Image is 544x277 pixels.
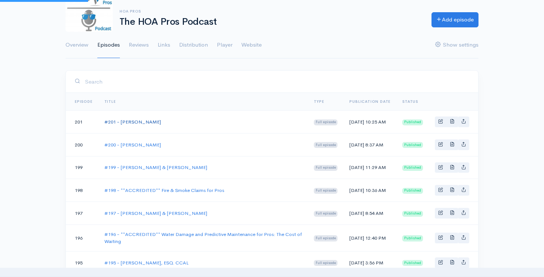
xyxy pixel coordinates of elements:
[402,211,423,217] span: Published
[129,32,149,58] a: Reviews
[343,202,396,225] td: [DATE] 8:54 AM
[435,185,469,196] div: Basic example
[438,119,443,124] span: Edit episode
[66,202,98,225] td: 197
[438,165,443,169] span: Edit episode
[343,133,396,156] td: [DATE] 8:37 AM
[104,260,188,266] a: #195 - [PERSON_NAME], ESQ. CCAL
[435,162,469,173] div: Basic example
[104,119,161,125] a: #201 - [PERSON_NAME]
[314,165,338,171] span: Full episode
[66,111,98,134] td: 201
[343,251,396,274] td: [DATE] 3:56 PM
[450,260,454,264] span: Episode transcription
[314,119,338,125] span: Full episode
[402,119,423,125] span: Published
[458,185,469,196] a: Share episode
[435,116,469,127] div: Basic example
[314,188,338,194] span: Full episode
[343,111,396,134] td: [DATE] 10:25 AM
[66,32,88,58] a: Overview
[343,156,396,179] td: [DATE] 11:29 AM
[66,133,98,156] td: 200
[438,235,443,240] span: Edit episode
[450,235,454,240] span: Episode transcription
[104,210,207,216] a: #197 - [PERSON_NAME] & [PERSON_NAME]
[85,74,469,89] input: Search
[104,142,161,148] a: #200 - [PERSON_NAME]
[97,32,120,58] a: Episodes
[438,142,443,146] span: Edit episode
[435,233,469,243] div: Basic example
[343,179,396,202] td: [DATE] 10:36 AM
[314,211,338,217] span: Full episode
[104,164,207,170] a: #199 - [PERSON_NAME] & [PERSON_NAME]
[438,187,443,192] span: Edit episode
[438,210,443,215] span: Edit episode
[179,32,208,58] a: Distribution
[66,156,98,179] td: 199
[458,257,469,268] a: Share episode
[104,187,224,193] a: #198 - **ACCREDITED** Fire & Smoke Claims for Pros
[438,260,443,264] span: Edit episode
[66,224,98,251] td: 196
[458,116,469,127] a: Share episode
[435,32,478,58] a: Show settings
[450,210,454,215] span: Episode transcription
[66,251,98,274] td: 195
[349,99,390,104] a: Publication date
[120,9,423,13] h6: HOA Pros
[431,12,478,27] a: Add episode
[402,188,423,194] span: Published
[314,260,338,266] span: Full episode
[314,142,338,148] span: Full episode
[435,257,469,268] div: Basic example
[450,187,454,192] span: Episode transcription
[343,224,396,251] td: [DATE] 12:40 PM
[158,32,170,58] a: Links
[402,235,423,241] span: Published
[402,142,423,148] span: Published
[314,99,324,104] a: Type
[104,99,116,104] a: Title
[458,162,469,173] a: Share episode
[450,165,454,169] span: Episode transcription
[104,231,302,245] a: #196 - **ACCREDITED** Water Damage and Predictive Maintenance for Pros: The Cost of Waiting
[450,142,454,146] span: Episode transcription
[402,99,418,104] span: Status
[120,17,423,27] h1: The HOA Pros Podcast
[402,165,423,171] span: Published
[66,179,98,202] td: 198
[402,260,423,266] span: Published
[314,235,338,241] span: Full episode
[217,32,232,58] a: Player
[435,139,469,150] div: Basic example
[458,139,469,150] a: Share episode
[75,99,93,104] a: Episode
[241,32,262,58] a: Website
[458,233,469,243] a: Share episode
[450,119,454,124] span: Episode transcription
[435,208,469,219] div: Basic example
[458,208,469,219] a: Share episode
